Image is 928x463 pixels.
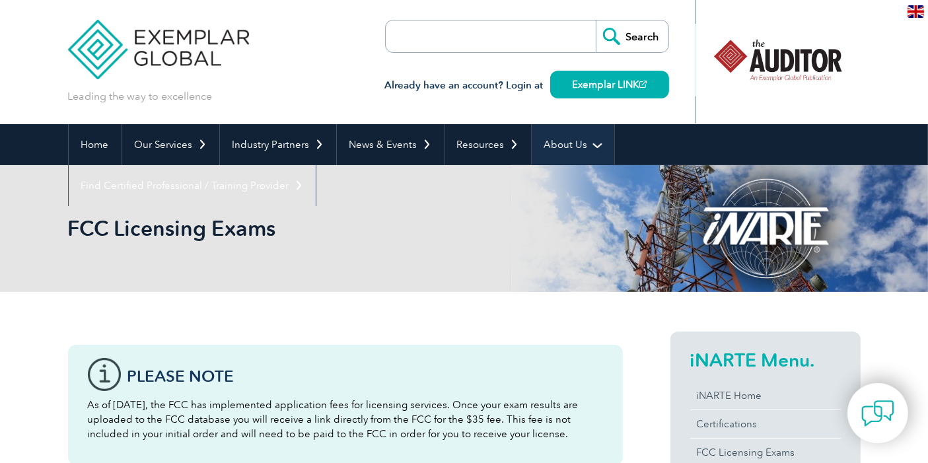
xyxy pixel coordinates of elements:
[88,398,603,441] p: As of [DATE], the FCC has implemented application fees for licensing services. Once your exam res...
[122,124,219,165] a: Our Services
[127,368,603,384] h3: Please note
[68,218,623,239] h2: FCC Licensing Exams
[385,77,669,94] h3: Already have an account? Login at
[908,5,924,18] img: en
[337,124,444,165] a: News & Events
[220,124,336,165] a: Industry Partners
[550,71,669,98] a: Exemplar LINK
[69,124,122,165] a: Home
[690,410,841,438] a: Certifications
[532,124,614,165] a: About Us
[690,382,841,410] a: iNARTE Home
[596,20,668,52] input: Search
[861,397,894,430] img: contact-chat.png
[690,349,841,371] h2: iNARTE Menu.
[639,81,647,88] img: open_square.png
[445,124,531,165] a: Resources
[69,165,316,206] a: Find Certified Professional / Training Provider
[68,89,213,104] p: Leading the way to excellence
